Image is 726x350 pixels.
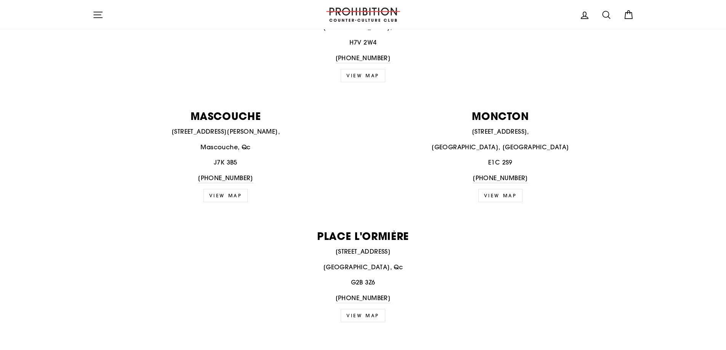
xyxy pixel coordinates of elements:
a: [PHONE_NUMBER] [473,173,528,184]
p: MONCTON [367,111,634,121]
a: [PHONE_NUMBER] [335,53,391,64]
p: PLACE L'ORMIÈRE [93,231,634,241]
p: Mascouche, Qc [93,142,359,152]
p: [STREET_ADDRESS] [93,247,634,257]
p: J7K 3B5 [93,158,359,168]
a: view map [478,189,523,202]
p: [GEOGRAPHIC_DATA], [GEOGRAPHIC_DATA] [367,142,634,152]
p: G2B 3Z6 [93,278,634,288]
a: [PHONE_NUMBER] [335,293,391,304]
img: PROHIBITION COUNTER-CULTURE CLUB [325,8,401,22]
p: MASCOUCHE [93,111,359,121]
a: View Map [204,189,248,202]
a: View map [341,69,385,82]
a: [PHONE_NUMBER] [198,173,253,184]
p: E1C 2S9 [367,158,634,168]
p: [STREET_ADDRESS][PERSON_NAME], [93,127,359,137]
p: [STREET_ADDRESS], [367,127,634,137]
p: [GEOGRAPHIC_DATA], Qc [93,262,634,272]
a: View map [341,309,385,322]
p: H7V 2W4 [93,38,634,48]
